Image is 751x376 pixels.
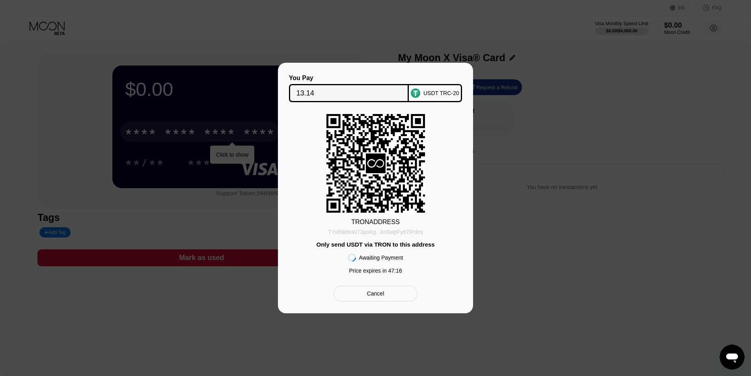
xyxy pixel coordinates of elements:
[289,75,409,82] div: You Pay
[388,268,402,274] span: 47 : 16
[328,229,423,235] div: TYidNk9sW73poKg...knSwjtFy67iPdmj
[349,268,402,274] div: Price expires in
[367,290,384,297] div: Cancel
[316,241,434,248] div: Only send USDT via TRON to this address
[351,219,400,226] div: TRON ADDRESS
[290,75,461,102] div: You PayUSDT TRC-20
[328,226,423,235] div: TYidNk9sW73poKg...knSwjtFy67iPdmj
[359,254,403,261] div: Awaiting Payment
[423,90,459,96] div: USDT TRC-20
[719,344,745,370] iframe: Button to launch messaging window
[334,286,417,301] div: Cancel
